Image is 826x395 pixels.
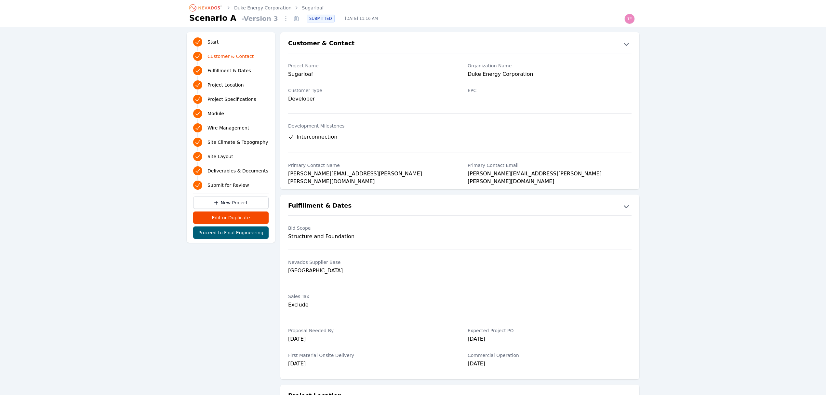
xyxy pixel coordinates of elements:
label: Primary Contact Name [288,162,452,169]
nav: Breadcrumb [189,3,324,13]
label: Development Milestones [288,123,632,129]
label: First Material Onsite Delivery [288,352,452,359]
span: Deliverables & Documents [207,168,268,174]
a: Sugarloaf [302,5,324,11]
button: Fulfillment & Dates [280,201,639,211]
label: Project Name [288,62,452,69]
div: [PERSON_NAME][EMAIL_ADDRESS][PERSON_NAME][PERSON_NAME][DOMAIN_NAME] [468,170,632,179]
span: Site Layout [207,153,233,160]
button: Proceed to Final Engineering [193,226,269,239]
span: Wire Management [207,125,249,131]
span: Fulfillment & Dates [207,67,251,74]
label: Commercial Operation [468,352,632,359]
label: Proposal Needed By [288,327,452,334]
h2: Fulfillment & Dates [288,201,352,211]
div: [DATE] [288,360,452,369]
div: [DATE] [468,335,632,344]
nav: Progress [193,36,269,191]
label: Customer Type [288,87,452,94]
h2: Customer & Contact [288,39,354,49]
div: [DATE] [288,335,452,344]
span: [DATE] 11:16 AM [340,16,383,21]
a: Duke Energy Corporation [234,5,292,11]
div: [PERSON_NAME][EMAIL_ADDRESS][PERSON_NAME][PERSON_NAME][DOMAIN_NAME] [288,170,452,179]
a: New Project [193,197,269,209]
span: Module [207,110,224,117]
label: Sales Tax [288,293,452,300]
div: Developer [288,95,452,103]
img: Ted Elliott [624,14,635,24]
label: Primary Contact Email [468,162,632,169]
label: EPC [468,87,632,94]
span: Start [207,39,219,45]
label: Nevados Supplier Base [288,259,452,266]
div: [GEOGRAPHIC_DATA] [288,267,452,275]
span: Customer & Contact [207,53,254,60]
span: - Version 3 [239,14,281,23]
span: Interconnection [297,133,337,141]
span: Site Climate & Topography [207,139,268,145]
div: Exclude [288,301,452,309]
h1: Scenario A [189,13,236,23]
label: Organization Name [468,62,632,69]
div: Sugarloaf [288,70,452,79]
label: Bid Scope [288,225,452,231]
div: Structure and Foundation [288,233,452,240]
div: [DATE] [468,360,632,369]
span: Project Specifications [207,96,256,102]
span: Project Location [207,82,244,88]
div: Duke Energy Corporation [468,70,632,79]
button: Customer & Contact [280,39,639,49]
span: Submit for Review [207,182,249,188]
label: Expected Project PO [468,327,632,334]
div: SUBMITTED [307,15,335,22]
button: Edit or Duplicate [193,211,269,224]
